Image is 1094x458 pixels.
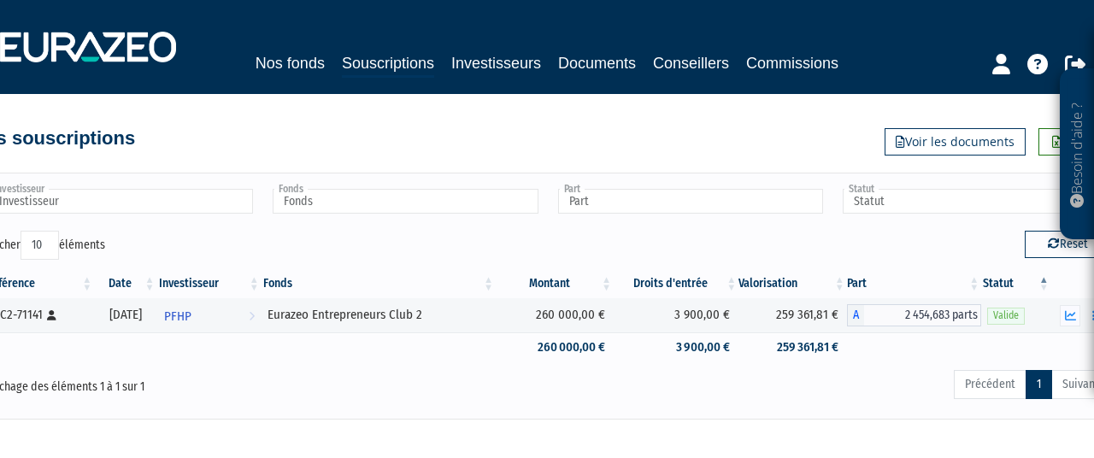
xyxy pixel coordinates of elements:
[885,128,1026,156] a: Voir les documents
[653,51,729,75] a: Conseillers
[496,269,614,298] th: Montant: activer pour trier la colonne par ordre croissant
[268,306,490,324] div: Eurazeo Entrepreneurs Club 2
[987,308,1025,324] span: Valide
[1068,78,1087,232] p: Besoin d'aide ?
[164,301,191,332] span: PFHP
[157,298,262,332] a: PFHP
[100,306,150,324] div: [DATE]
[614,298,738,332] td: 3 900,00 €
[451,51,541,75] a: Investisseurs
[496,332,614,362] td: 260 000,00 €
[21,231,59,260] select: Afficheréléments
[342,51,434,78] a: Souscriptions
[981,269,1051,298] th: Statut : activer pour trier la colonne par ordre d&eacute;croissant
[256,51,325,75] a: Nos fonds
[738,332,847,362] td: 259 361,81 €
[738,298,847,332] td: 259 361,81 €
[847,304,864,326] span: A
[614,332,738,362] td: 3 900,00 €
[47,310,56,320] i: [Français] Personne physique
[249,301,255,332] i: Voir l'investisseur
[262,269,496,298] th: Fonds: activer pour trier la colonne par ordre croissant
[157,269,262,298] th: Investisseur: activer pour trier la colonne par ordre croissant
[847,269,982,298] th: Part: activer pour trier la colonne par ordre croissant
[746,51,838,75] a: Commissions
[864,304,982,326] span: 2 454,683 parts
[94,269,156,298] th: Date: activer pour trier la colonne par ordre croissant
[738,269,847,298] th: Valorisation: activer pour trier la colonne par ordre croissant
[1026,370,1052,399] a: 1
[496,298,614,332] td: 260 000,00 €
[847,304,982,326] div: A - Eurazeo Entrepreneurs Club 2
[558,51,636,75] a: Documents
[614,269,738,298] th: Droits d'entrée: activer pour trier la colonne par ordre croissant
